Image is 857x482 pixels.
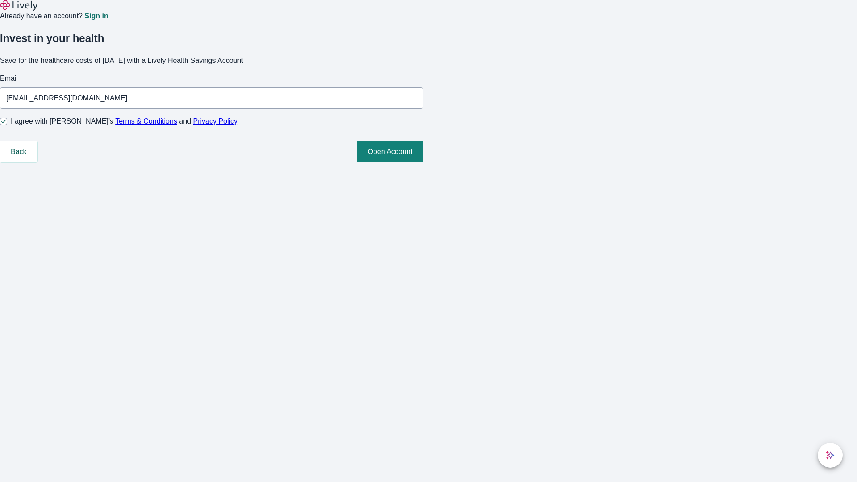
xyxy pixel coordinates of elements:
svg: Lively AI Assistant [826,451,835,460]
a: Sign in [84,12,108,20]
a: Privacy Policy [193,117,238,125]
button: Open Account [357,141,423,162]
button: chat [818,443,843,468]
a: Terms & Conditions [115,117,177,125]
span: I agree with [PERSON_NAME]’s and [11,116,237,127]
